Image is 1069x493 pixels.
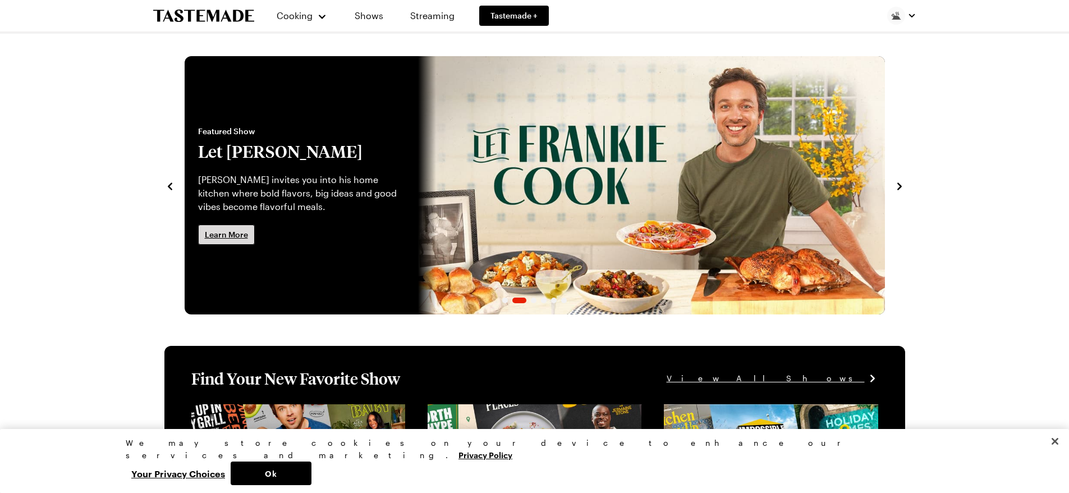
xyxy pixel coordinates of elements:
a: To Tastemade Home Page [153,10,254,22]
a: View full content for [object Object] [428,405,581,416]
span: Cooking [277,10,313,21]
div: Privacy [126,437,934,485]
span: Tastemade + [490,10,538,21]
span: Go to slide 2 [512,298,526,303]
button: Cooking [277,2,328,29]
h2: Let [PERSON_NAME] [198,141,405,162]
a: View full content for [object Object] [664,405,817,416]
h1: Find Your New Favorite Show [191,368,400,389]
a: Tastemade + [479,6,549,26]
a: Learn More [198,225,255,245]
span: View All Shows [667,372,865,385]
span: Featured Show [198,126,405,137]
span: Learn More [205,229,248,240]
img: Profile picture [887,7,905,25]
p: [PERSON_NAME] invites you into his home kitchen where bold flavors, big ideas and good vibes beco... [198,173,405,213]
span: Go to slide 4 [541,298,547,303]
div: 2 / 6 [185,56,885,314]
a: View All Shows [667,372,878,385]
button: navigate to next item [894,179,905,192]
a: View full content for [object Object] [191,405,345,416]
span: Go to slide 5 [551,298,557,303]
button: navigate to previous item [164,179,176,192]
button: Ok [231,462,311,485]
button: Close [1043,429,1067,454]
div: We may store cookies on your device to enhance our services and marketing. [126,437,934,462]
span: Go to slide 3 [531,298,536,303]
a: More information about your privacy, opens in a new tab [458,449,512,460]
button: Profile picture [887,7,916,25]
span: Go to slide 6 [561,298,567,303]
button: Your Privacy Choices [126,462,231,485]
span: Go to slide 1 [502,298,508,303]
